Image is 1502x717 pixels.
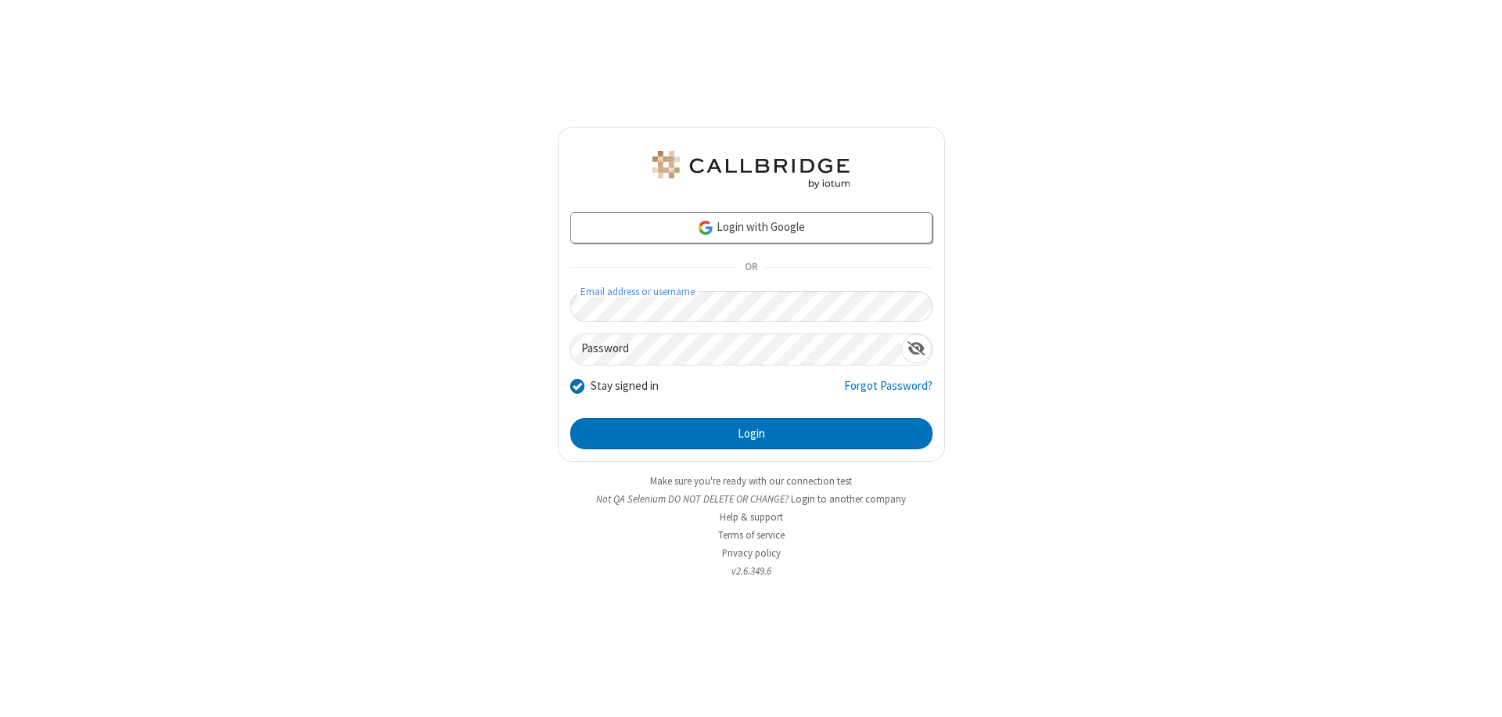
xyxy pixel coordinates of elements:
li: v2.6.349.6 [558,564,945,578]
button: Login to another company [791,492,906,506]
a: Make sure you're ready with our connection test [650,474,852,488]
button: Login [570,418,932,449]
li: Not QA Selenium DO NOT DELETE OR CHANGE? [558,492,945,506]
a: Help & support [720,510,783,524]
img: google-icon.png [697,219,714,236]
label: Stay signed in [591,377,659,395]
input: Password [571,334,901,365]
a: Terms of service [718,528,785,542]
a: Privacy policy [722,546,781,560]
div: Show password [901,334,932,363]
input: Email address or username [570,291,932,322]
a: Forgot Password? [844,377,932,407]
a: Login with Google [570,212,932,243]
img: QA Selenium DO NOT DELETE OR CHANGE [649,151,853,189]
span: OR [738,257,764,279]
